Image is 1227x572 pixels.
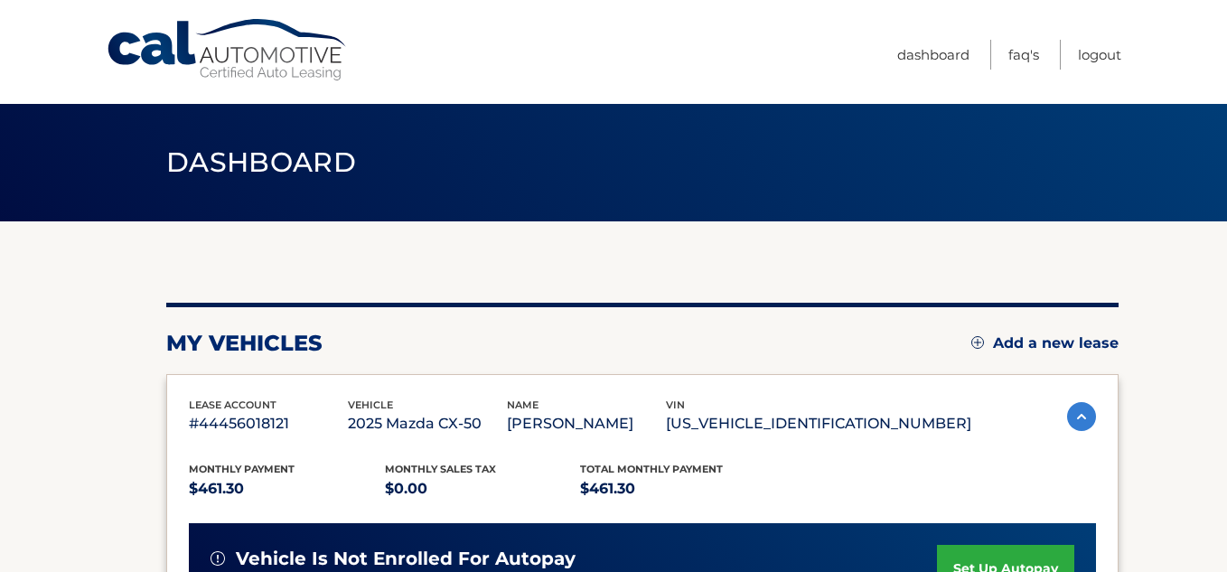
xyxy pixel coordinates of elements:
a: Cal Automotive [106,18,350,82]
span: lease account [189,399,276,411]
span: Total Monthly Payment [580,463,723,475]
span: vehicle [348,399,393,411]
p: [PERSON_NAME] [507,411,666,436]
p: $0.00 [385,476,581,502]
a: Dashboard [897,40,969,70]
p: $461.30 [189,476,385,502]
a: Add a new lease [971,334,1119,352]
p: 2025 Mazda CX-50 [348,411,507,436]
span: vehicle is not enrolled for autopay [236,548,576,570]
span: Monthly Payment [189,463,295,475]
img: alert-white.svg [211,551,225,566]
img: add.svg [971,336,984,349]
span: Dashboard [166,145,356,179]
a: FAQ's [1008,40,1039,70]
p: $461.30 [580,476,776,502]
img: accordion-active.svg [1067,402,1096,431]
span: vin [666,399,685,411]
span: Monthly sales Tax [385,463,496,475]
span: name [507,399,539,411]
p: [US_VEHICLE_IDENTIFICATION_NUMBER] [666,411,971,436]
a: Logout [1078,40,1121,70]
p: #44456018121 [189,411,348,436]
h2: my vehicles [166,330,323,357]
